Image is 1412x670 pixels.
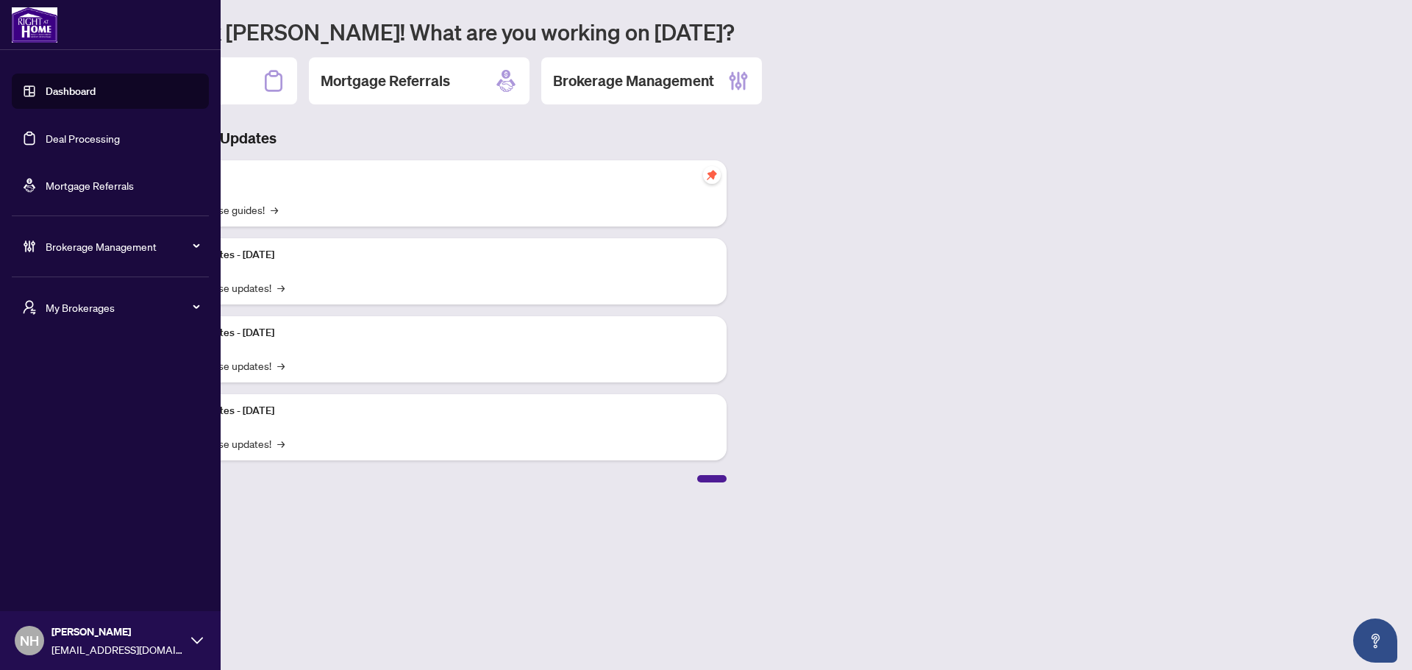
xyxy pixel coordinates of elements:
[277,435,285,452] span: →
[277,357,285,374] span: →
[51,624,184,640] span: [PERSON_NAME]
[553,71,714,91] h2: Brokerage Management
[22,300,37,315] span: user-switch
[154,169,715,185] p: Self-Help
[46,85,96,98] a: Dashboard
[46,132,120,145] a: Deal Processing
[1353,619,1397,663] button: Open asap
[51,641,184,657] span: [EMAIL_ADDRESS][DOMAIN_NAME]
[277,279,285,296] span: →
[76,18,1394,46] h1: Welcome back [PERSON_NAME]! What are you working on [DATE]?
[703,166,721,184] span: pushpin
[154,403,715,419] p: Platform Updates - [DATE]
[46,238,199,254] span: Brokerage Management
[154,247,715,263] p: Platform Updates - [DATE]
[154,325,715,341] p: Platform Updates - [DATE]
[12,7,57,43] img: logo
[46,179,134,192] a: Mortgage Referrals
[20,630,39,651] span: NH
[271,202,278,218] span: →
[46,299,199,316] span: My Brokerages
[321,71,450,91] h2: Mortgage Referrals
[76,128,727,149] h3: Brokerage & Industry Updates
